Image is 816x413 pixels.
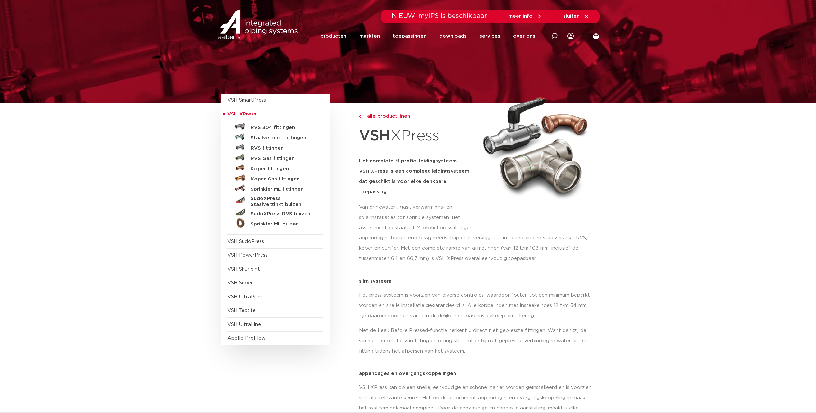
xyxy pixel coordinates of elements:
[508,14,533,19] span: meer info
[359,371,595,376] p: appendages en overgangskoppelingen
[227,121,323,132] a: RVS 304 fittingen
[227,267,260,271] a: VSH Shurjoint
[359,124,475,148] h1: XPress
[359,233,595,264] p: appendages, buizen en pressgereedschap en is verkrijgbaar in de materialen staalverzinkt, RVS, ko...
[251,145,314,151] h5: RVS fittingen
[563,14,589,19] a: sluiten
[251,125,314,131] h5: RVS 304 fittingen
[227,207,323,218] a: SudoXPress RVS buizen
[567,23,574,49] div: my IPS
[359,156,475,197] h5: Het complete M-profiel leidingsysteem VSH XPress is een compleet leidingsysteem dat geschikt is v...
[251,221,314,227] h5: Sprinkler ML buizen
[227,308,256,313] a: VSH Tectite
[227,152,323,162] a: RVS Gas fittingen
[480,23,500,49] a: services
[251,211,314,217] h5: SudoXPress RVS buizen
[227,112,256,116] span: VSH XPress
[563,14,580,19] span: sluiten
[392,13,487,19] span: NIEUW: myIPS is beschikbaar
[251,196,314,207] h5: SudoXPress Staalverzinkt buizen
[227,132,323,142] a: Staalverzinkt fittingen
[251,166,314,172] h5: Koper fittingen
[439,23,467,49] a: downloads
[227,218,323,228] a: Sprinkler ML buizen
[359,326,595,356] p: Met de Leak Before Pressed-functie herkent u direct niet gepresste fittingen. Want dankzij de sli...
[393,23,426,49] a: toepassingen
[251,176,314,182] h5: Koper Gas fittingen
[227,336,266,341] a: Apollo ProFlow
[227,294,264,299] a: VSH UltraPress
[359,128,390,143] strong: VSH
[227,162,323,173] a: Koper fittingen
[320,23,535,49] nav: Menu
[513,23,535,49] a: over ons
[227,193,323,207] a: SudoXPress Staalverzinkt buizen
[227,253,268,258] a: VSH PowerPress
[359,23,380,49] a: markten
[359,113,475,120] a: alle productlijnen
[227,142,323,152] a: RVS fittingen
[251,187,314,192] h5: Sprinkler ML fittingen
[363,114,410,119] span: alle productlijnen
[359,115,362,119] img: chevron-right.svg
[227,173,323,183] a: Koper Gas fittingen
[359,290,595,321] p: Het press-systeem is voorzien van diverse controles, waardoor fouten tot een minimum beperkt word...
[359,279,595,284] p: slim systeem
[227,322,261,327] a: VSH UltraLine
[320,23,346,49] a: producten
[227,183,323,193] a: Sprinkler ML fittingen
[227,239,264,244] a: VSH SudoPress
[227,98,266,103] a: VSH SmartPress
[251,156,314,161] h5: RVS Gas fittingen
[359,202,475,233] p: Van drinkwater-, gas-, verwarmings- en solarinstallaties tot sprinklersystemen. Het assortiment b...
[251,135,314,141] h5: Staalverzinkt fittingen
[508,14,542,19] a: meer info
[227,280,253,285] a: VSH Super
